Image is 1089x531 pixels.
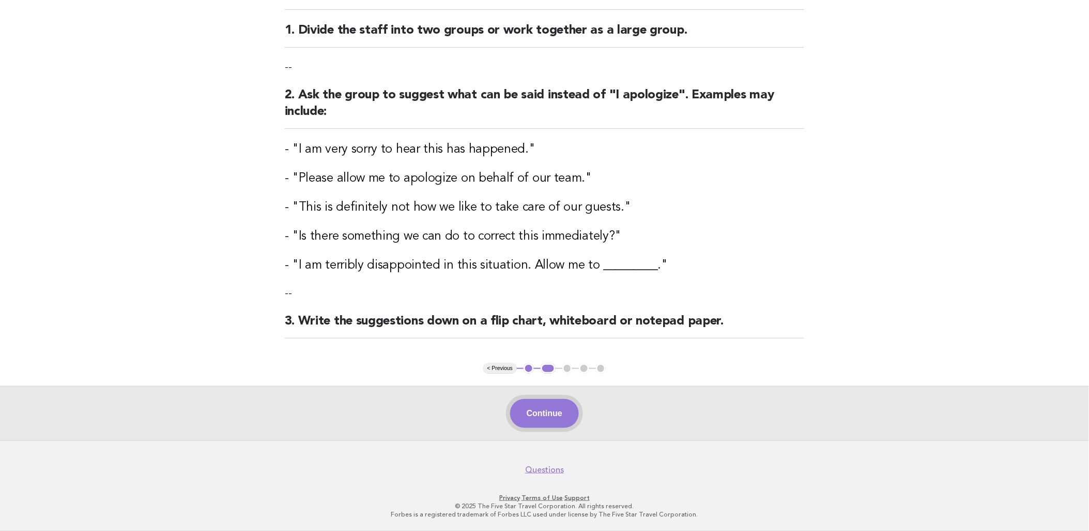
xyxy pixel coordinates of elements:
[564,494,590,502] a: Support
[228,510,861,519] p: Forbes is a registered trademark of Forbes LLC used under license by The Five Star Travel Corpora...
[285,170,805,187] h3: - "Please allow me to apologize on behalf of our team."
[285,228,805,245] h3: - "Is there something we can do to correct this immediately?"
[525,465,564,475] a: Questions
[541,363,556,374] button: 2
[522,494,563,502] a: Terms of Use
[285,313,805,338] h2: 3. Write the suggestions down on a flip chart, whiteboard or notepad paper.
[285,257,805,274] h3: - "I am terribly disappointed in this situation. Allow me to _________."
[285,87,805,129] h2: 2. Ask the group to suggest what can be said instead of "I apologize". Examples may include:
[510,399,579,428] button: Continue
[228,502,861,510] p: © 2025 The Five Star Travel Corporation. All rights reserved.
[483,363,517,374] button: < Previous
[228,494,861,502] p: · ·
[499,494,520,502] a: Privacy
[285,22,805,48] h2: 1. Divide the staff into two groups or work together as a large group.
[285,60,805,75] p: --
[285,141,805,158] h3: - "I am very sorry to hear this has happened."
[285,199,805,216] h3: - "This is definitely not how we like to take care of our guests."
[524,363,534,374] button: 1
[285,286,805,301] p: --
